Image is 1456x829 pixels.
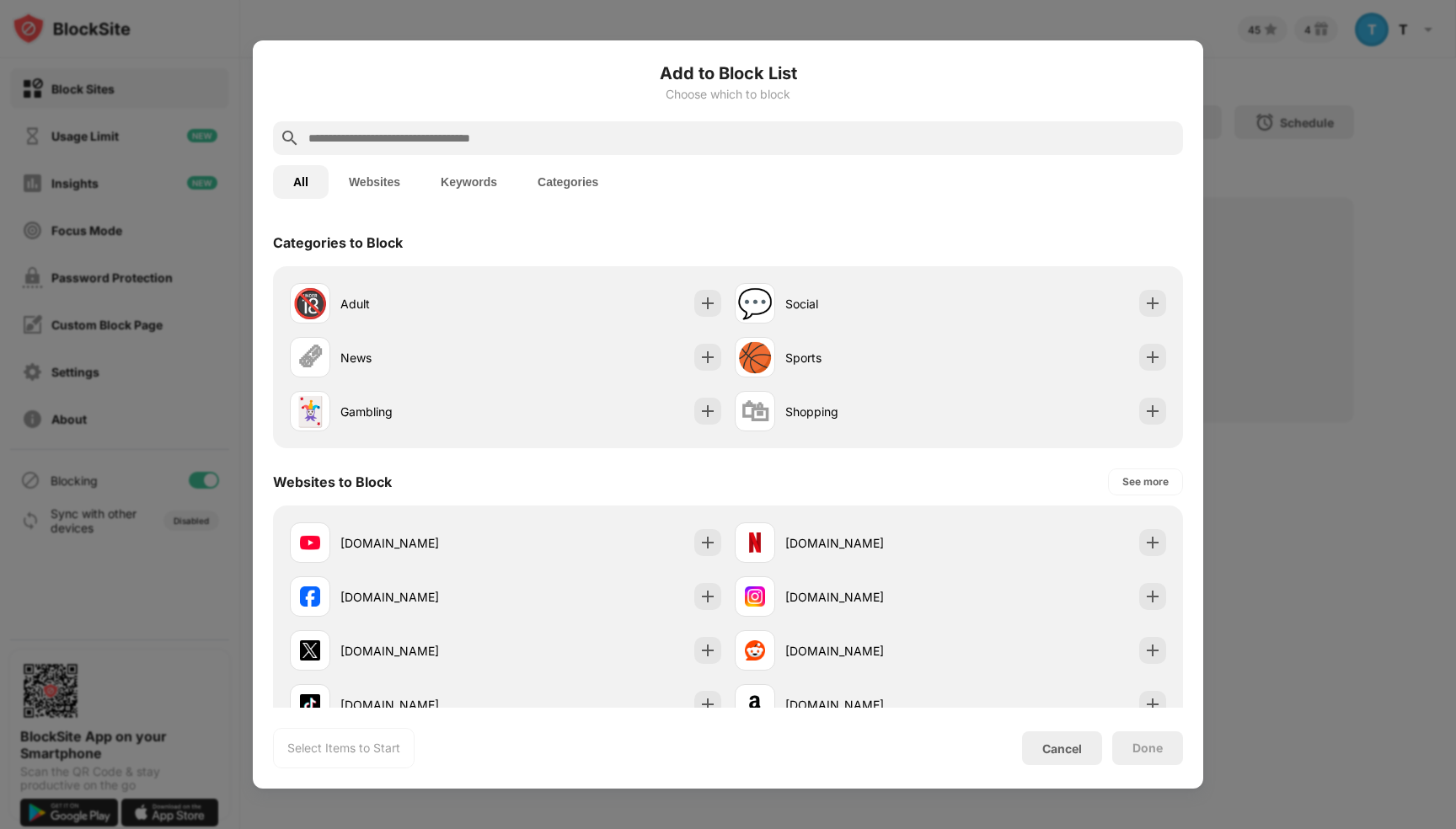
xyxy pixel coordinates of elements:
[785,642,950,660] div: [DOMAIN_NAME]
[785,696,950,714] div: [DOMAIN_NAME]
[1132,741,1163,755] div: Done
[296,340,324,375] div: 🗞
[287,740,400,757] div: Select Items to Start
[292,394,328,429] div: 🃏
[785,349,950,366] div: Sports
[340,588,506,606] div: [DOMAIN_NAME]
[340,534,506,552] div: [DOMAIN_NAME]
[517,165,618,199] button: Categories
[1122,473,1169,490] div: See more
[745,586,765,607] img: favicons
[329,165,420,199] button: Websites
[273,234,403,251] div: Categories to Block
[340,295,506,313] div: Adult
[785,534,950,552] div: [DOMAIN_NAME]
[745,532,765,553] img: favicons
[300,532,320,553] img: favicons
[273,61,1183,86] h6: Add to Block List
[785,588,950,606] div: [DOMAIN_NAME]
[745,640,765,661] img: favicons
[300,586,320,607] img: favicons
[292,286,328,321] div: 🔞
[785,403,950,420] div: Shopping
[420,165,517,199] button: Keywords
[280,128,300,148] img: search.svg
[741,394,769,429] div: 🛍
[340,349,506,366] div: News
[273,88,1183,101] div: Choose which to block
[340,642,506,660] div: [DOMAIN_NAME]
[1042,741,1082,756] div: Cancel
[745,694,765,714] img: favicons
[785,295,950,313] div: Social
[300,640,320,661] img: favicons
[737,340,773,375] div: 🏀
[737,286,773,321] div: 💬
[273,165,329,199] button: All
[273,473,392,490] div: Websites to Block
[340,403,506,420] div: Gambling
[300,694,320,714] img: favicons
[340,696,506,714] div: [DOMAIN_NAME]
